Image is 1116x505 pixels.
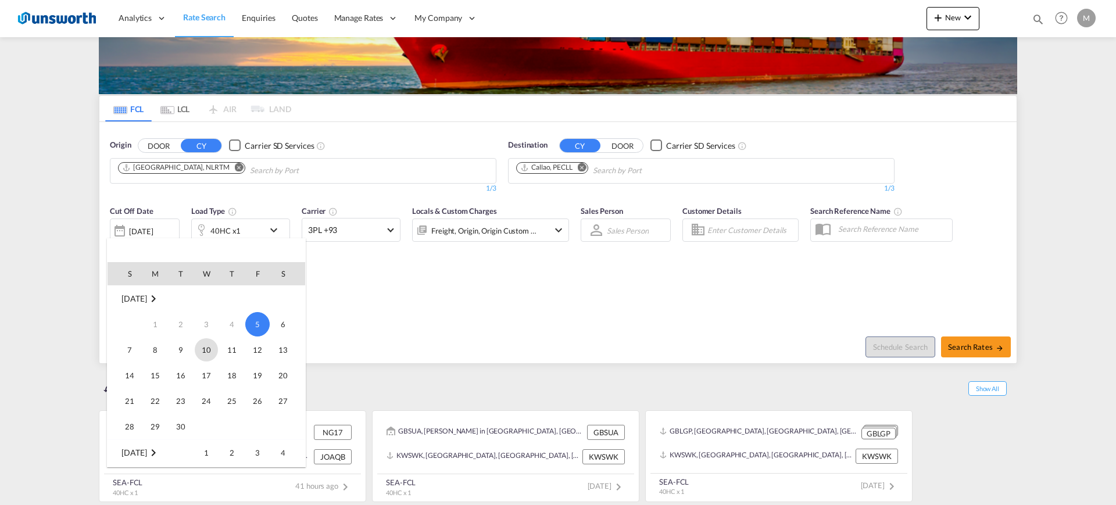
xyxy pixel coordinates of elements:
[169,338,192,361] span: 9
[108,337,305,363] tr: Week 2
[220,389,244,413] span: 25
[219,337,245,363] td: Thursday September 11 2025
[142,262,168,285] th: M
[142,388,168,414] td: Monday September 22 2025
[245,312,270,336] span: 5
[270,262,305,285] th: S
[194,337,219,363] td: Wednesday September 10 2025
[108,388,142,414] td: Sunday September 21 2025
[108,439,305,465] tr: Week 1
[246,364,269,387] span: 19
[142,337,168,363] td: Monday September 8 2025
[245,388,270,414] td: Friday September 26 2025
[271,441,295,464] span: 4
[194,439,219,465] td: Wednesday October 1 2025
[108,439,194,465] td: October 2025
[219,262,245,285] th: T
[168,363,194,388] td: Tuesday September 16 2025
[270,439,305,465] td: Saturday October 4 2025
[118,389,141,413] span: 21
[168,337,194,363] td: Tuesday September 9 2025
[121,293,146,303] span: [DATE]
[169,389,192,413] span: 23
[108,414,305,440] tr: Week 5
[219,363,245,388] td: Thursday September 18 2025
[108,285,305,311] td: September 2025
[271,364,295,387] span: 20
[169,364,192,387] span: 16
[144,338,167,361] span: 8
[168,311,194,337] td: Tuesday September 2 2025
[194,388,219,414] td: Wednesday September 24 2025
[118,338,141,361] span: 7
[270,337,305,363] td: Saturday September 13 2025
[194,262,219,285] th: W
[168,388,194,414] td: Tuesday September 23 2025
[271,313,295,336] span: 6
[245,337,270,363] td: Friday September 12 2025
[271,338,295,361] span: 13
[108,337,142,363] td: Sunday September 7 2025
[108,363,305,388] tr: Week 3
[108,285,305,311] tr: Week undefined
[144,364,167,387] span: 15
[219,439,245,465] td: Thursday October 2 2025
[108,262,142,285] th: S
[219,388,245,414] td: Thursday September 25 2025
[108,311,305,337] tr: Week 1
[270,311,305,337] td: Saturday September 6 2025
[142,311,168,337] td: Monday September 1 2025
[194,311,219,337] td: Wednesday September 3 2025
[271,389,295,413] span: 27
[219,311,245,337] td: Thursday September 4 2025
[118,415,141,438] span: 28
[108,388,305,414] tr: Week 4
[108,363,142,388] td: Sunday September 14 2025
[169,415,192,438] span: 30
[245,262,270,285] th: F
[195,389,218,413] span: 24
[246,389,269,413] span: 26
[195,338,218,361] span: 10
[168,262,194,285] th: T
[270,388,305,414] td: Saturday September 27 2025
[121,447,146,457] span: [DATE]
[118,364,141,387] span: 14
[144,389,167,413] span: 22
[195,441,218,464] span: 1
[142,363,168,388] td: Monday September 15 2025
[142,414,168,440] td: Monday September 29 2025
[245,311,270,337] td: Friday September 5 2025
[220,441,244,464] span: 2
[245,439,270,465] td: Friday October 3 2025
[108,262,305,467] md-calendar: Calendar
[245,363,270,388] td: Friday September 19 2025
[246,338,269,361] span: 12
[194,363,219,388] td: Wednesday September 17 2025
[144,415,167,438] span: 29
[168,414,194,440] td: Tuesday September 30 2025
[195,364,218,387] span: 17
[108,414,142,440] td: Sunday September 28 2025
[220,364,244,387] span: 18
[220,338,244,361] span: 11
[246,441,269,464] span: 3
[270,363,305,388] td: Saturday September 20 2025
